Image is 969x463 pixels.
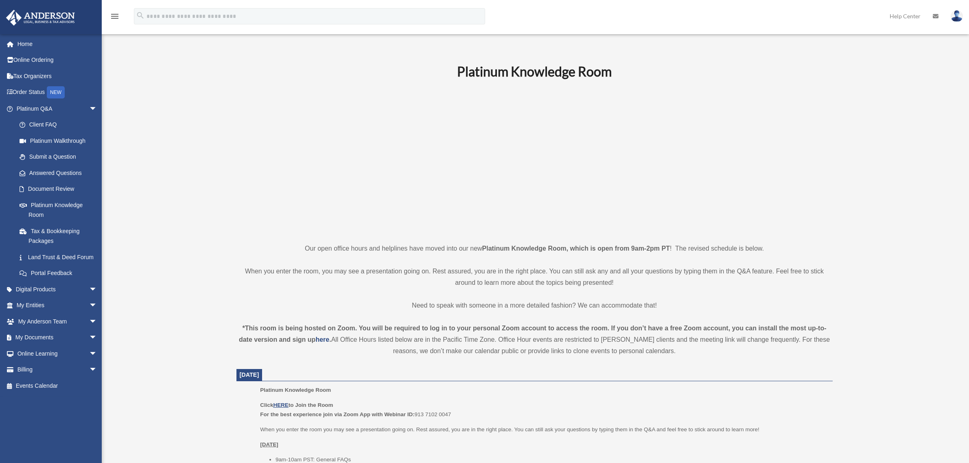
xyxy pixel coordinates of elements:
[110,14,120,21] a: menu
[260,400,827,419] p: 913 7102 0047
[11,181,109,197] a: Document Review
[236,243,833,254] p: Our open office hours and helplines have moved into our new ! The revised schedule is below.
[412,90,656,228] iframe: 231110_Toby_KnowledgeRoom
[89,297,105,314] span: arrow_drop_down
[136,11,145,20] i: search
[260,411,414,417] b: For the best experience join via Zoom App with Webinar ID:
[11,117,109,133] a: Client FAQ
[260,402,333,408] b: Click to Join the Room
[6,100,109,117] a: Platinum Q&Aarrow_drop_down
[11,149,109,165] a: Submit a Question
[110,11,120,21] i: menu
[6,281,109,297] a: Digital Productsarrow_drop_down
[47,86,65,98] div: NEW
[6,362,109,378] a: Billingarrow_drop_down
[273,402,288,408] a: HERE
[6,36,109,52] a: Home
[4,10,77,26] img: Anderson Advisors Platinum Portal
[11,265,109,282] a: Portal Feedback
[260,441,278,448] u: [DATE]
[11,165,109,181] a: Answered Questions
[239,325,827,343] strong: *This room is being hosted on Zoom. You will be required to log in to your personal Zoom account ...
[11,223,109,249] a: Tax & Bookkeeping Packages
[89,100,105,117] span: arrow_drop_down
[315,336,329,343] a: here
[951,10,963,22] img: User Pic
[89,313,105,330] span: arrow_drop_down
[260,387,331,393] span: Platinum Knowledge Room
[11,249,109,265] a: Land Trust & Deed Forum
[6,313,109,330] a: My Anderson Teamarrow_drop_down
[11,197,105,223] a: Platinum Knowledge Room
[6,297,109,314] a: My Entitiesarrow_drop_down
[329,336,331,343] strong: .
[260,425,827,435] p: When you enter the room you may see a presentation going on. Rest assured, you are in the right p...
[11,133,109,149] a: Platinum Walkthrough
[6,84,109,101] a: Order StatusNEW
[6,68,109,84] a: Tax Organizers
[89,281,105,298] span: arrow_drop_down
[236,266,833,288] p: When you enter the room, you may see a presentation going on. Rest assured, you are in the right ...
[89,345,105,362] span: arrow_drop_down
[6,52,109,68] a: Online Ordering
[6,330,109,346] a: My Documentsarrow_drop_down
[457,63,612,79] b: Platinum Knowledge Room
[236,300,833,311] p: Need to speak with someone in a more detailed fashion? We can accommodate that!
[6,378,109,394] a: Events Calendar
[482,245,670,252] strong: Platinum Knowledge Room, which is open from 9am-2pm PT
[240,371,259,378] span: [DATE]
[6,345,109,362] a: Online Learningarrow_drop_down
[236,323,833,357] div: All Office Hours listed below are in the Pacific Time Zone. Office Hour events are restricted to ...
[89,362,105,378] span: arrow_drop_down
[89,330,105,346] span: arrow_drop_down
